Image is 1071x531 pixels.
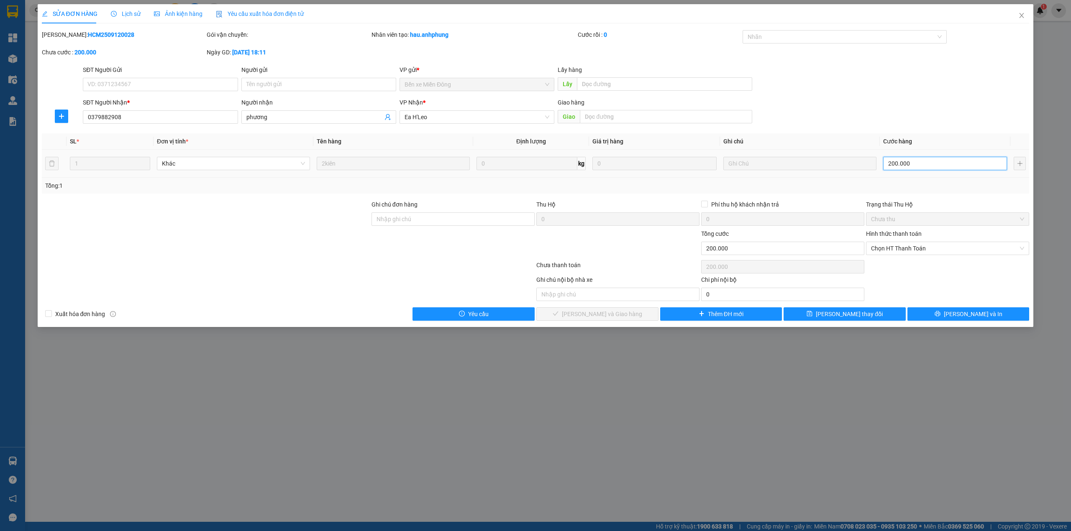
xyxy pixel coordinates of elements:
[883,138,912,145] span: Cước hàng
[83,65,238,74] div: SĐT Người Gửi
[592,157,716,170] input: 0
[866,230,922,237] label: Hình thức thanh toán
[111,10,141,17] span: Lịch sử
[154,10,202,17] span: Ảnh kiện hàng
[45,181,413,190] div: Tổng: 1
[216,10,304,17] span: Yêu cầu xuất hóa đơn điện tử
[577,77,752,91] input: Dọc đường
[216,11,223,18] img: icon
[372,201,418,208] label: Ghi chú đơn hàng
[720,133,880,150] th: Ghi chú
[317,157,470,170] input: VD: Bàn, Ghế
[558,99,584,106] span: Giao hàng
[468,309,489,319] span: Yêu cầu
[55,113,68,120] span: plus
[558,77,577,91] span: Lấy
[660,307,782,321] button: plusThêm ĐH mới
[536,275,699,288] div: Ghi chú nội bộ nhà xe
[42,11,48,17] span: edit
[317,138,341,145] span: Tên hàng
[207,48,370,57] div: Ngày GD:
[162,157,305,170] span: Khác
[699,311,705,317] span: plus
[459,311,465,317] span: exclamation-circle
[558,66,582,73] span: Lấy hàng
[535,260,700,275] div: Chưa thanh toán
[241,98,396,107] div: Người nhận
[1010,4,1033,28] button: Close
[42,10,97,17] span: SỬA ĐƠN HÀNG
[154,11,160,17] span: picture
[578,30,741,39] div: Cước rồi :
[70,138,77,145] span: SL
[52,309,109,319] span: Xuất hóa đơn hàng
[592,138,623,145] span: Giá trị hàng
[42,30,205,39] div: [PERSON_NAME]:
[1018,12,1025,19] span: close
[708,309,743,319] span: Thêm ĐH mới
[1014,157,1026,170] button: plus
[400,65,554,74] div: VP gửi
[816,309,883,319] span: [PERSON_NAME] thay đổi
[400,99,423,106] span: VP Nhận
[536,288,699,301] input: Nhập ghi chú
[372,30,576,39] div: Nhân viên tạo:
[701,275,864,288] div: Chi phí nội bộ
[944,309,1002,319] span: [PERSON_NAME] và In
[232,49,266,56] b: [DATE] 18:11
[701,230,729,237] span: Tổng cước
[74,49,96,56] b: 200.000
[110,311,116,317] span: info-circle
[405,78,549,91] span: Bến xe Miền Đông
[871,242,1024,255] span: Chọn HT Thanh Toán
[708,200,782,209] span: Phí thu hộ khách nhận trả
[536,201,556,208] span: Thu Hộ
[83,98,238,107] div: SĐT Người Nhận
[866,200,1029,209] div: Trạng thái Thu Hộ
[723,157,876,170] input: Ghi Chú
[413,307,535,321] button: exclamation-circleYêu cầu
[536,307,658,321] button: check[PERSON_NAME] và Giao hàng
[207,30,370,39] div: Gói vận chuyển:
[405,111,549,123] span: Ea H'Leo
[558,110,580,123] span: Giao
[241,65,396,74] div: Người gửi
[157,138,188,145] span: Đơn vị tính
[871,213,1024,225] span: Chưa thu
[111,11,117,17] span: clock-circle
[88,31,134,38] b: HCM2509120028
[807,311,812,317] span: save
[580,110,752,123] input: Dọc đường
[577,157,586,170] span: kg
[516,138,546,145] span: Định lượng
[604,31,607,38] b: 0
[907,307,1030,321] button: printer[PERSON_NAME] và In
[42,48,205,57] div: Chưa cước :
[410,31,448,38] b: hau.anhphung
[784,307,906,321] button: save[PERSON_NAME] thay đổi
[45,157,59,170] button: delete
[372,212,535,226] input: Ghi chú đơn hàng
[384,114,391,120] span: user-add
[55,110,68,123] button: plus
[935,311,940,317] span: printer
